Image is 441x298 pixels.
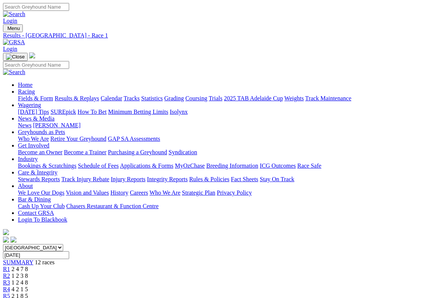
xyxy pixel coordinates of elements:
[18,183,33,189] a: About
[149,189,181,196] a: Who We Are
[206,162,258,169] a: Breeding Information
[18,189,64,196] a: We Love Our Dogs
[10,237,16,243] img: twitter.svg
[3,11,25,18] img: Search
[3,61,69,69] input: Search
[3,251,69,259] input: Select date
[3,53,28,61] button: Toggle navigation
[66,189,109,196] a: Vision and Values
[50,109,76,115] a: SUREpick
[18,176,438,183] div: Care & Integrity
[18,129,65,135] a: Greyhounds as Pets
[50,136,107,142] a: Retire Your Greyhound
[55,95,99,101] a: Results & Replays
[189,176,229,182] a: Rules & Policies
[33,122,80,128] a: [PERSON_NAME]
[108,136,160,142] a: GAP SA Assessments
[108,109,168,115] a: Minimum Betting Limits
[209,95,222,101] a: Trials
[217,189,252,196] a: Privacy Policy
[18,88,35,95] a: Racing
[3,3,69,11] input: Search
[141,95,163,101] a: Statistics
[124,95,140,101] a: Tracks
[18,176,60,182] a: Stewards Reports
[18,95,53,101] a: Fields & Form
[64,149,107,155] a: Become a Trainer
[18,203,65,209] a: Cash Up Your Club
[3,69,25,76] img: Search
[18,95,438,102] div: Racing
[66,203,158,209] a: Chasers Restaurant & Function Centre
[18,109,438,115] div: Wagering
[18,210,54,216] a: Contact GRSA
[110,189,128,196] a: History
[18,216,67,223] a: Login To Blackbook
[3,266,10,272] a: R1
[18,115,55,122] a: News & Media
[169,149,197,155] a: Syndication
[147,176,188,182] a: Integrity Reports
[12,266,28,272] span: 2 4 7 8
[61,176,109,182] a: Track Injury Rebate
[12,286,28,292] span: 4 2 1 5
[12,279,28,286] span: 1 2 4 8
[3,46,17,52] a: Login
[260,176,294,182] a: Stay On Track
[130,189,148,196] a: Careers
[3,32,438,39] a: Results - [GEOGRAPHIC_DATA] - Race 1
[305,95,351,101] a: Track Maintenance
[164,95,184,101] a: Grading
[29,52,35,58] img: logo-grsa-white.png
[3,18,17,24] a: Login
[3,237,9,243] img: facebook.svg
[35,259,55,265] span: 12 races
[78,109,107,115] a: How To Bet
[3,229,9,235] img: logo-grsa-white.png
[3,39,25,46] img: GRSA
[3,259,33,265] a: SUMMARY
[6,54,25,60] img: Close
[18,109,49,115] a: [DATE] Tips
[18,82,33,88] a: Home
[101,95,122,101] a: Calendar
[3,273,10,279] a: R2
[18,149,62,155] a: Become an Owner
[170,109,188,115] a: Isolynx
[18,162,76,169] a: Bookings & Scratchings
[120,162,173,169] a: Applications & Forms
[175,162,205,169] a: MyOzChase
[224,95,283,101] a: 2025 TAB Adelaide Cup
[18,196,51,203] a: Bar & Dining
[12,273,28,279] span: 1 2 3 8
[3,286,10,292] a: R4
[18,162,438,169] div: Industry
[18,203,438,210] div: Bar & Dining
[18,136,438,142] div: Greyhounds as Pets
[18,136,49,142] a: Who We Are
[231,176,258,182] a: Fact Sheets
[284,95,304,101] a: Weights
[3,24,23,32] button: Toggle navigation
[18,102,41,108] a: Wagering
[108,149,167,155] a: Purchasing a Greyhound
[18,156,38,162] a: Industry
[260,162,296,169] a: ICG Outcomes
[297,162,321,169] a: Race Safe
[3,279,10,286] a: R3
[18,142,49,149] a: Get Involved
[18,122,31,128] a: News
[111,176,145,182] a: Injury Reports
[18,122,438,129] div: News & Media
[182,189,215,196] a: Strategic Plan
[78,162,118,169] a: Schedule of Fees
[18,169,58,176] a: Care & Integrity
[18,149,438,156] div: Get Involved
[18,189,438,196] div: About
